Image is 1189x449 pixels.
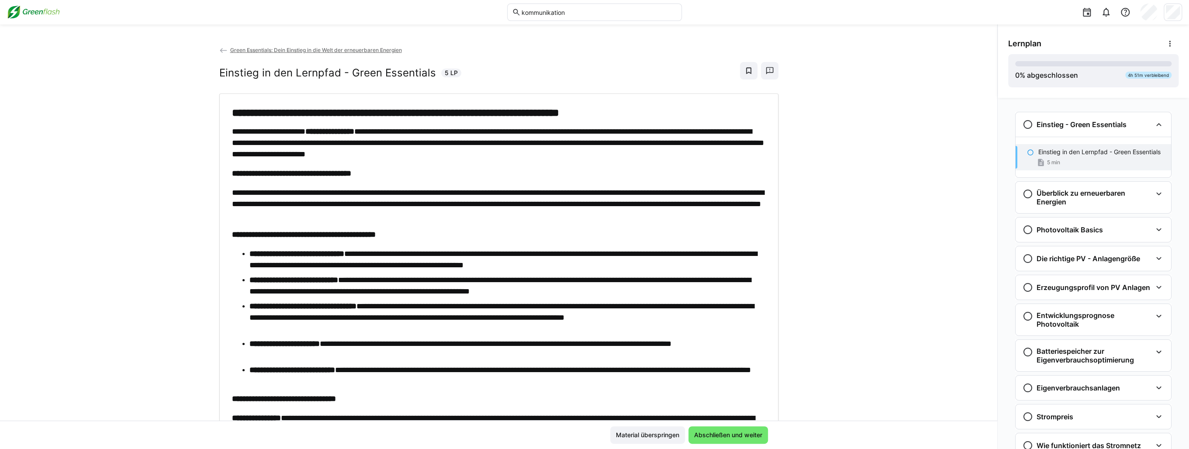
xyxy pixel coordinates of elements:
[1037,383,1120,392] h3: Eigenverbrauchsanlagen
[1037,311,1152,328] h3: Entwicklungsprognose Photovoltaik
[219,47,402,53] a: Green Essentials: Dein Einstieg in die Welt der erneuerbaren Energien
[521,8,677,16] input: Skills und Lernpfade durchsuchen…
[1037,283,1150,292] h3: Erzeugungsprofil von PV Anlagen
[1037,347,1152,364] h3: Batteriespeicher zur Eigenverbrauchsoptimierung
[1037,412,1073,421] h3: Strompreis
[1015,70,1078,80] div: % abgeschlossen
[1047,159,1060,166] span: 5 min
[1037,254,1140,263] h3: Die richtige PV - Anlagengröße
[1125,72,1172,79] div: 4h 51m verbleibend
[615,431,681,439] span: Material überspringen
[1008,39,1041,48] span: Lernplan
[693,431,764,439] span: Abschließen und weiter
[230,47,401,53] span: Green Essentials: Dein Einstieg in die Welt der erneuerbaren Energien
[219,66,436,79] h2: Einstieg in den Lernpfad - Green Essentials
[1037,189,1152,206] h3: Überblick zu erneuerbaren Energien
[1038,148,1161,156] p: Einstieg in den Lernpfad - Green Essentials
[1037,120,1127,129] h3: Einstieg - Green Essentials
[1015,71,1020,79] span: 0
[1037,225,1103,234] h3: Photovoltaik Basics
[688,426,768,444] button: Abschließen und weiter
[610,426,685,444] button: Material überspringen
[445,69,458,77] span: 5 LP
